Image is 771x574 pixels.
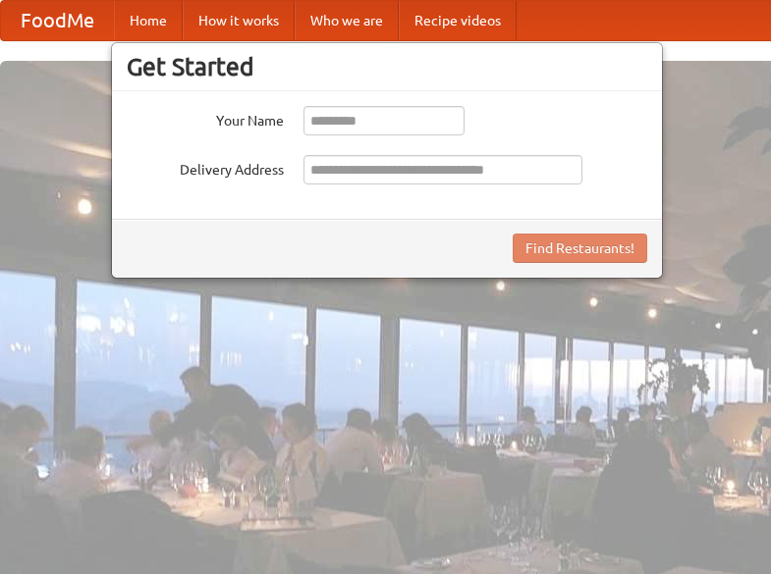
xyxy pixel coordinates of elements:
[295,1,399,40] a: Who we are
[127,155,284,180] label: Delivery Address
[127,52,647,81] h3: Get Started
[399,1,517,40] a: Recipe videos
[114,1,183,40] a: Home
[183,1,295,40] a: How it works
[1,1,114,40] a: FoodMe
[127,106,284,130] label: Your Name
[513,234,647,263] button: Find Restaurants!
